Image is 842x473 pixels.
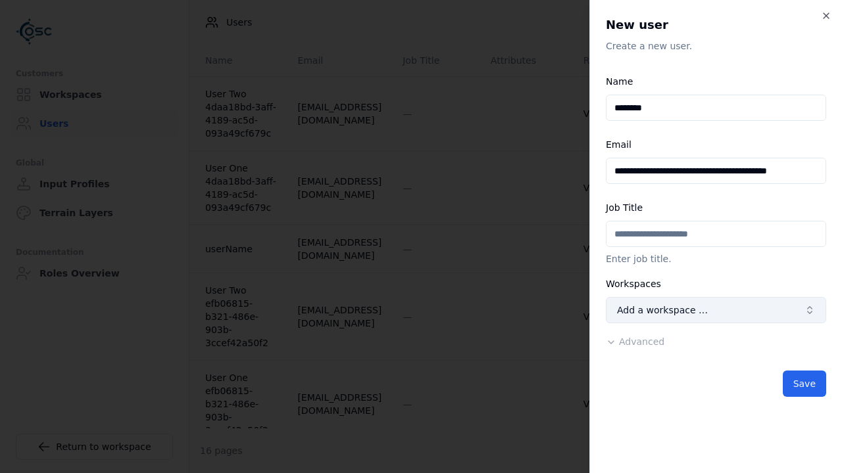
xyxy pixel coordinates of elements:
h2: New user [606,16,826,34]
button: Save [783,371,826,397]
label: Email [606,139,631,150]
span: Advanced [619,336,664,347]
label: Job Title [606,202,643,213]
label: Name [606,76,633,87]
label: Workspaces [606,279,661,289]
p: Create a new user. [606,39,826,53]
p: Enter job title. [606,252,826,265]
button: Advanced [606,335,664,348]
span: Add a workspace … [617,304,708,317]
